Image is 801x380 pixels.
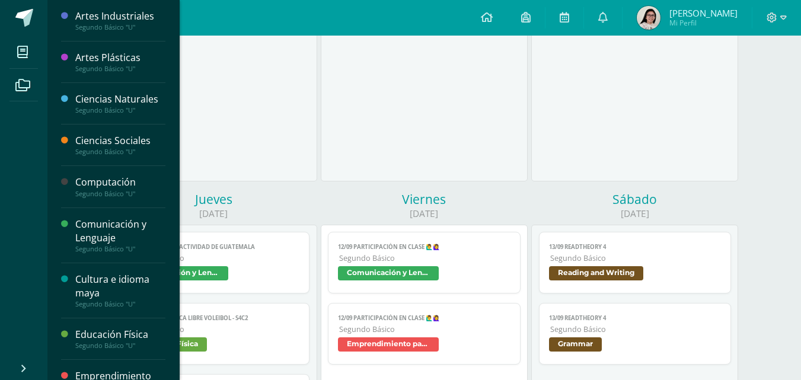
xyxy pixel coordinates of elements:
[75,218,165,253] a: Comunicación y LenguajeSegundo Básico "U"
[669,7,738,19] span: [PERSON_NAME]
[75,148,165,156] div: Segundo Básico "U"
[328,232,521,293] a: 12/09 Participación en clase 🙋‍♂️🙋‍♀️Segundo BásicoComunicación y Lenguaje
[75,92,165,106] div: Ciencias Naturales
[129,253,300,263] span: Segundo Básico
[75,341,165,350] div: Segundo Básico "U"
[75,273,165,300] div: Cultura e idioma maya
[75,175,165,197] a: ComputaciónSegundo Básico "U"
[75,134,165,148] div: Ciencias Sociales
[75,328,165,341] div: Educación Física
[339,324,510,334] span: Segundo Básico
[127,314,300,322] span: Ed. Física - PRACTICA LIBRE Voleibol - S4C2
[550,253,722,263] span: Segundo Básico
[75,300,165,308] div: Segundo Básico "U"
[539,232,732,293] a: 13/09 ReadTheory 4Segundo BásicoReading and Writing
[531,191,738,207] div: Sábado
[75,51,165,73] a: Artes PlásticasSegundo Básico "U"
[75,65,165,73] div: Segundo Básico "U"
[549,266,643,280] span: Reading and Writing
[549,243,722,251] span: 13/09 ReadTheory 4
[117,303,310,365] a: Ed. Física - PRACTICA LIBRE Voleibol - S4C2Segundo BásicoEducación Física
[75,106,165,114] div: Segundo Básico "U"
[321,191,528,207] div: Viernes
[669,18,738,28] span: Mi Perfil
[75,328,165,350] a: Educación FísicaSegundo Básico "U"
[75,245,165,253] div: Segundo Básico "U"
[75,9,165,23] div: Artes Industriales
[637,6,660,30] img: a9d28a2e32b851d076e117f3137066e3.png
[110,207,317,220] div: [DATE]
[129,324,300,334] span: Segundo Básico
[321,207,528,220] div: [DATE]
[75,175,165,189] div: Computación
[550,324,722,334] span: Segundo Básico
[110,191,317,207] div: Jueves
[75,134,165,156] a: Ciencias SocialesSegundo Básico "U"
[549,314,722,322] span: 13/09 ReadTheory 4
[338,337,439,352] span: Emprendimiento para la productividad
[75,190,165,198] div: Segundo Básico "U"
[339,253,510,263] span: Segundo Básico
[531,207,738,220] div: [DATE]
[75,9,165,31] a: Artes IndustrialesSegundo Básico "U"
[75,23,165,31] div: Segundo Básico "U"
[127,243,300,251] span: 11/09 REDACCIÓN: Actividad de Guatemala
[75,92,165,114] a: Ciencias NaturalesSegundo Básico "U"
[75,218,165,245] div: Comunicación y Lenguaje
[117,232,310,293] a: 11/09 REDACCIÓN: Actividad de GuatemalaSegundo BásicoComunicación y Lenguaje
[338,266,439,280] span: Comunicación y Lenguaje
[539,303,732,365] a: 13/09 ReadTheory 4Segundo BásicoGrammar
[338,243,510,251] span: 12/09 Participación en clase 🙋‍♂️🙋‍♀️
[549,337,602,352] span: Grammar
[328,303,521,365] a: 12/09 Participación en clase 🙋‍♂️🙋‍♀️Segundo BásicoEmprendimiento para la productividad
[338,314,510,322] span: 12/09 Participación en clase 🙋‍♂️🙋‍♀️
[75,51,165,65] div: Artes Plásticas
[75,273,165,308] a: Cultura e idioma mayaSegundo Básico "U"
